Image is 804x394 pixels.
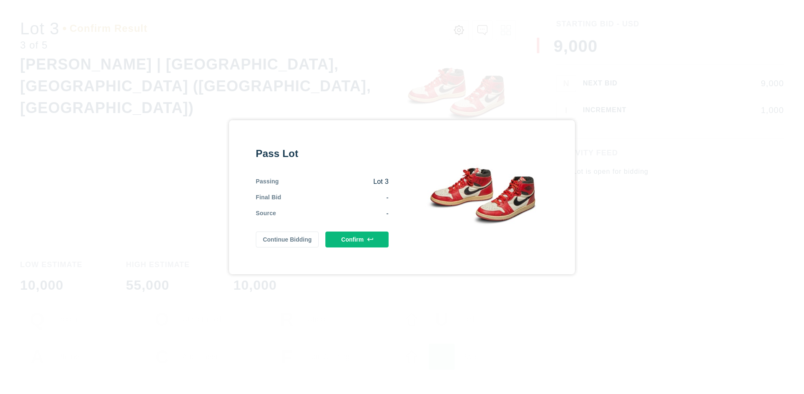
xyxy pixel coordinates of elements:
[256,193,281,202] div: Final Bid
[256,147,389,160] div: Pass Lot
[256,232,319,247] button: Continue Bidding
[276,209,389,218] div: -
[256,209,276,218] div: Source
[256,177,279,186] div: Passing
[279,177,389,186] div: Lot 3
[281,193,389,202] div: -
[325,232,389,247] button: Confirm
